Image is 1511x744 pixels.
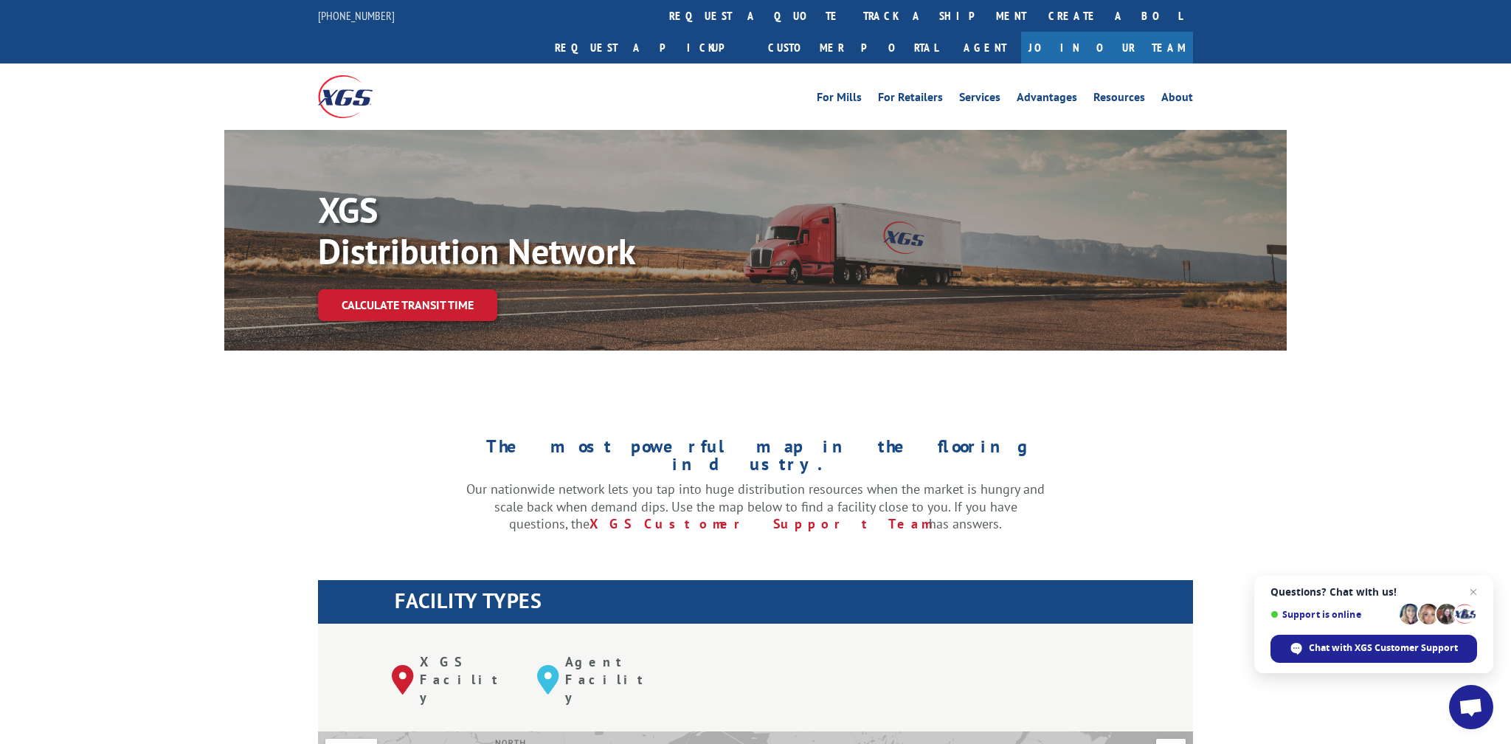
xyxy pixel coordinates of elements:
[466,480,1045,533] p: Our nationwide network lets you tap into huge distribution resources when the market is hungry an...
[1309,641,1458,655] span: Chat with XGS Customer Support
[318,8,395,23] a: [PHONE_NUMBER]
[1270,609,1394,620] span: Support is online
[420,653,515,706] p: XGS Facility
[949,32,1021,63] a: Agent
[565,653,660,706] p: Agent Facility
[757,32,949,63] a: Customer Portal
[817,92,862,108] a: For Mills
[395,590,1193,619] h1: FACILITY TYPES
[878,92,943,108] a: For Retailers
[1093,92,1145,108] a: Resources
[1449,685,1493,729] div: Open chat
[1161,92,1193,108] a: About
[1465,583,1482,601] span: Close chat
[1270,586,1477,598] span: Questions? Chat with us!
[959,92,1000,108] a: Services
[1021,32,1193,63] a: Join Our Team
[318,289,497,321] a: Calculate transit time
[1270,635,1477,663] div: Chat with XGS Customer Support
[589,515,929,532] a: XGS Customer Support Team
[466,438,1045,480] h1: The most powerful map in the flooring industry.
[318,189,761,272] p: XGS Distribution Network
[544,32,757,63] a: Request a pickup
[1017,92,1077,108] a: Advantages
